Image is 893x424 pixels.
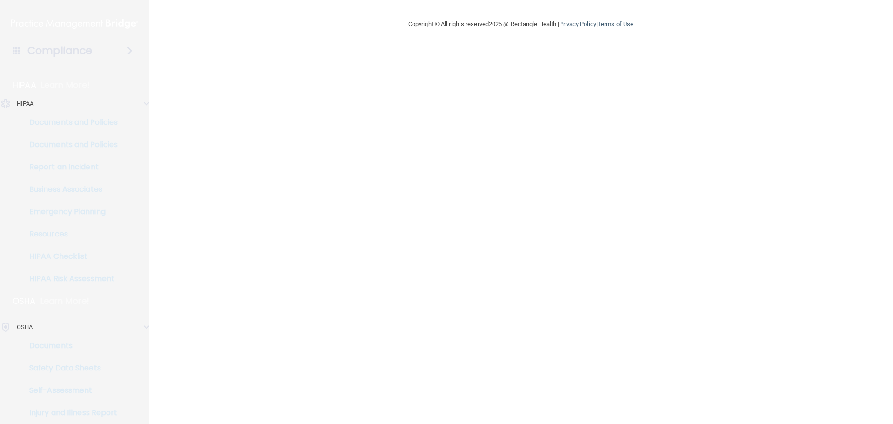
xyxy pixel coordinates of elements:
a: Privacy Policy [559,20,596,27]
a: Terms of Use [598,20,633,27]
p: Documents and Policies [6,140,133,149]
p: HIPAA Checklist [6,252,133,261]
p: Resources [6,229,133,239]
p: Learn More! [40,296,90,307]
p: OSHA [17,322,33,333]
p: Business Associates [6,185,133,194]
p: Self-Assessment [6,386,133,395]
p: Learn More! [41,80,90,91]
h4: Compliance [27,44,92,57]
p: Documents [6,341,133,350]
p: OSHA [13,296,36,307]
p: Documents and Policies [6,118,133,127]
p: Report an Incident [6,162,133,172]
p: HIPAA Risk Assessment [6,274,133,283]
p: Emergency Planning [6,207,133,216]
div: Copyright © All rights reserved 2025 @ Rectangle Health | | [351,9,691,39]
p: Injury and Illness Report [6,408,133,417]
p: HIPAA [13,80,36,91]
p: Safety Data Sheets [6,363,133,373]
img: PMB logo [11,14,138,33]
p: HIPAA [17,98,34,109]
